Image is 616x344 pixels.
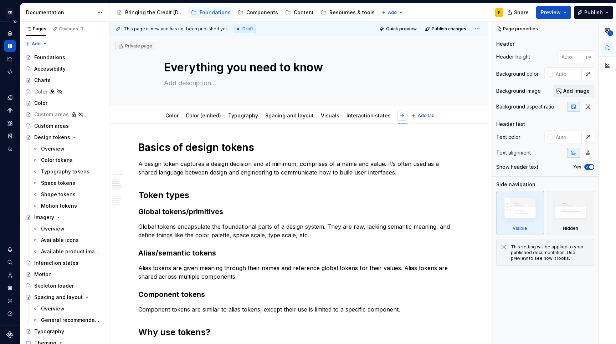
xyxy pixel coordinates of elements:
div: This setting will be applied to your published documentation. Use preview to see how it looks. [511,244,590,261]
div: Background aspect ratio [496,103,554,110]
a: Components [4,105,16,116]
a: Typography [23,326,106,337]
p: Alias tokens are given meaning through their names and reference global tokens for their values. ... [138,264,459,281]
h3: Component tokens [138,289,459,299]
div: Resources & tools [329,9,375,16]
div: Private page [118,43,152,49]
div: Available product imagery [41,248,100,255]
a: Available product imagery [30,246,106,257]
a: Assets [4,117,16,129]
a: Custom areas [23,120,106,132]
p: A design token captures a design decision and at minimum, comprises of a name and value. It’s oft... [138,160,459,177]
a: Color tokens [30,155,106,166]
div: Foundations [34,54,65,61]
h3: Alias/semantic tokens [138,248,459,258]
div: Accessibility [34,65,66,72]
div: Content [294,9,314,16]
a: Bringing the Credit [DATE] brand to life across products [114,7,187,18]
div: Documentation [26,9,93,16]
button: Search ⌘K [4,257,16,268]
div: Documentation [4,40,16,52]
div: Header [496,40,514,47]
span: Publish [584,9,603,16]
a: Overview [30,223,106,234]
div: Imagery [34,214,54,221]
a: Color [23,97,106,109]
button: Quick preview [377,24,420,34]
svg: Supernova Logo [6,331,14,338]
a: Shape tokens [30,189,106,200]
div: Spacing and layout [34,294,83,301]
div: Bringing the Credit [DATE] brand to life across products [125,9,184,16]
div: Page tree [114,5,378,20]
span: 7 [79,26,85,32]
div: Typography tokens [41,168,89,175]
span: Publish changes [432,26,466,32]
button: Notifications [4,244,16,255]
a: Settings [4,282,16,294]
div: Custom areas [34,122,69,130]
a: Color [23,86,106,97]
div: Color [34,100,47,107]
div: Components [246,9,278,16]
span: Add tab [418,113,435,118]
div: Motion tokens [41,202,77,209]
div: Shape tokens [41,191,76,198]
a: Components [235,7,281,18]
a: Invite team [4,269,16,281]
div: Overview [41,225,65,232]
div: Hidden [547,191,595,234]
textarea: Everything you need to know [163,59,432,76]
a: Overview [30,143,106,155]
div: Interaction states [34,259,78,267]
div: Visuals [318,108,342,123]
a: Visuals [321,112,339,118]
button: CK [1,5,19,20]
span: Quick preview [386,26,417,32]
div: Typography [225,108,261,123]
span: Draft [242,26,253,32]
button: Contact support [4,295,16,307]
button: Add [379,7,406,17]
a: Color [165,112,179,118]
span: 1 [607,30,613,36]
h3: Global tokens/primitives [138,207,459,217]
a: Motion tokens [30,200,106,212]
div: Changes [59,26,85,32]
a: Charts [23,75,106,86]
a: Custom areas [23,109,106,120]
h1: Basics of design tokens [138,141,459,154]
div: Header text [496,121,525,128]
a: Typography tokens [30,166,106,177]
div: Skeleton loader [34,282,74,289]
div: Overview [41,145,65,152]
a: Content [282,7,317,18]
div: Design tokens [395,108,437,123]
a: Storybook stories [4,130,16,142]
span: This page is new and has not been published yet. [124,26,228,32]
a: Overview [30,303,106,314]
div: Color tokens [41,157,73,164]
div: Foundations [200,9,231,16]
div: Space tokens [41,179,75,187]
a: General recommendations [30,314,106,326]
div: Design tokens [4,92,16,103]
button: Publish [574,6,613,19]
a: Available icons [30,234,106,246]
a: Space tokens [30,177,106,189]
a: Spacing and layout [265,112,314,118]
a: Foundations [23,52,106,63]
div: Motion [34,271,52,278]
div: Show header text [496,163,538,171]
a: Interaction states [23,257,106,269]
button: Preview [536,6,571,19]
div: Header height [496,53,530,60]
div: Side navigation [496,181,535,188]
